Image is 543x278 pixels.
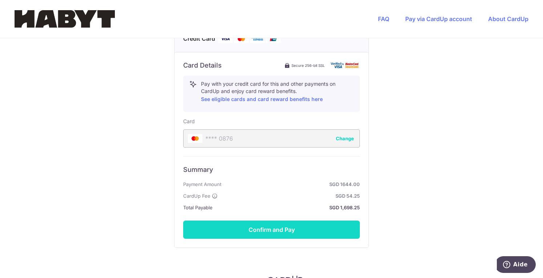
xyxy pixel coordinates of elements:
a: FAQ [378,15,389,23]
img: card secure [331,62,360,68]
span: Payment Amount [183,180,221,189]
button: Change [336,135,354,142]
a: See eligible cards and card reward benefits here [201,96,323,102]
span: Secure 256-bit SSL [291,63,325,68]
img: Visa [218,34,233,43]
img: Mastercard [234,34,249,43]
iframe: Ouvre un widget dans lequel vous pouvez trouver plus d’informations [497,256,536,274]
h6: Summary [183,165,360,174]
a: Pay via CardUp account [405,15,472,23]
strong: SGD 1644.00 [224,180,360,189]
strong: SGD 1,698.25 [216,203,360,212]
span: CardUp Fee [183,192,210,200]
a: About CardUp [488,15,528,23]
label: Card [183,118,195,125]
img: American Express [250,34,265,43]
span: Credit Card [183,34,215,43]
img: Union Pay [266,34,281,43]
button: Confirm and Pay [183,221,360,239]
h6: Card Details [183,61,222,70]
span: Total Payable [183,203,213,212]
strong: SGD 54.25 [221,192,360,200]
p: Pay with your credit card for this and other payments on CardUp and enjoy card reward benefits. [201,80,354,104]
